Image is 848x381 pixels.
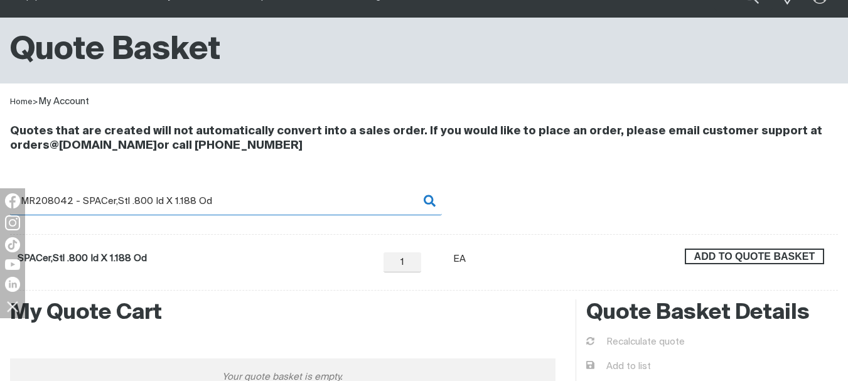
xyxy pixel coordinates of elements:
[10,98,33,106] a: Home
[586,299,838,327] h2: Quote Basket Details
[686,249,823,265] span: ADD TO QUOTE BASKET
[5,277,20,292] img: LinkedIn
[38,97,89,106] a: My Account
[50,140,157,151] a: @[DOMAIN_NAME]
[33,98,38,106] span: >
[18,254,147,263] a: SPACer,Stl .800 Id X 1.188 Od
[5,259,20,270] img: YouTube
[10,124,838,153] h4: Quotes that are created will not automatically convert into a sales order. If you would like to p...
[10,30,220,71] h1: Quote Basket
[2,296,23,317] img: hide socials
[5,215,20,230] img: Instagram
[10,187,838,291] div: Product or group for quick order
[5,193,20,208] img: Facebook
[5,237,20,252] img: TikTok
[685,249,824,265] button: Add SPACer,Stl .800 Id X 1.188 Od to the shopping cart
[453,252,467,267] div: EA
[10,299,555,327] h2: My Quote Cart
[10,187,442,215] input: Product name or item number...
